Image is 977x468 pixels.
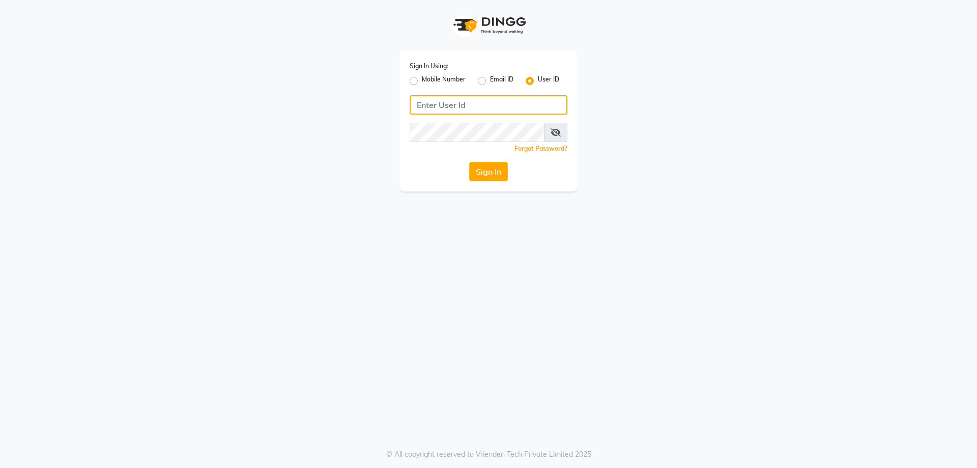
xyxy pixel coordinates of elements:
label: Sign In Using: [410,62,448,71]
img: logo1.svg [448,10,529,40]
label: User ID [538,75,559,87]
input: Username [410,123,544,142]
button: Sign In [469,162,508,181]
label: Email ID [490,75,513,87]
label: Mobile Number [422,75,466,87]
a: Forgot Password? [514,145,567,152]
input: Username [410,95,567,115]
